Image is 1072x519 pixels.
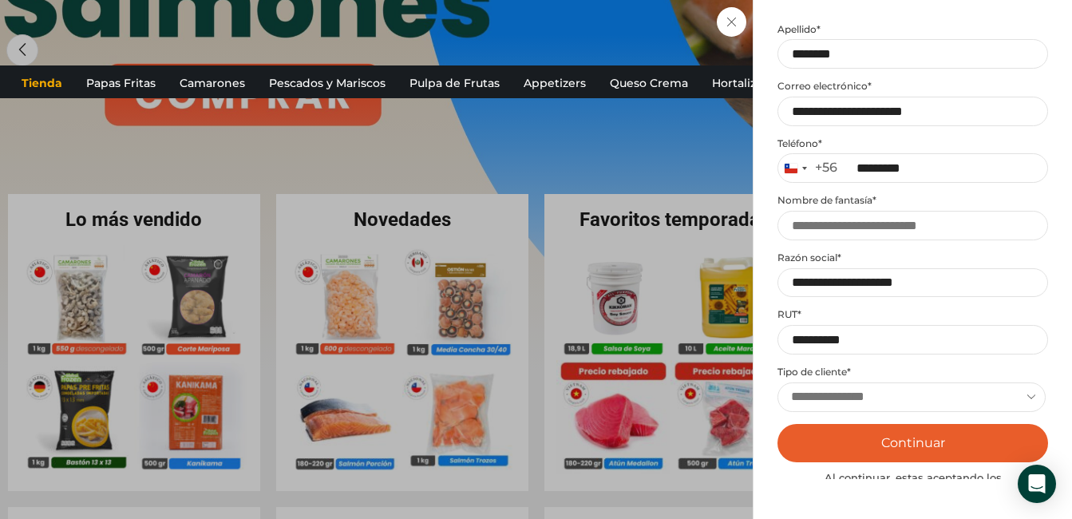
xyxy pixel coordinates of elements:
[402,68,508,98] a: Pulpa de Frutas
[1018,465,1056,503] div: Open Intercom Messenger
[777,194,1048,207] label: Nombre de fantasía
[777,470,1048,500] div: Al continuar, estas aceptando los de Global Frozen.
[815,160,837,176] div: +56
[704,68,776,98] a: Hortalizas
[261,68,394,98] a: Pescados y Mariscos
[778,154,837,182] button: Selected country
[777,424,1048,462] button: Continuar
[777,308,1048,321] label: RUT
[777,137,1048,150] label: Teléfono
[14,68,70,98] a: Tienda
[516,68,594,98] a: Appetizers
[777,366,1048,378] label: Tipo de cliente
[78,68,164,98] a: Papas Fritas
[602,68,696,98] a: Queso Crema
[172,68,253,98] a: Camarones
[777,23,1048,36] label: Apellido
[777,252,1048,264] label: Razón social
[777,80,1048,93] label: Correo electrónico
